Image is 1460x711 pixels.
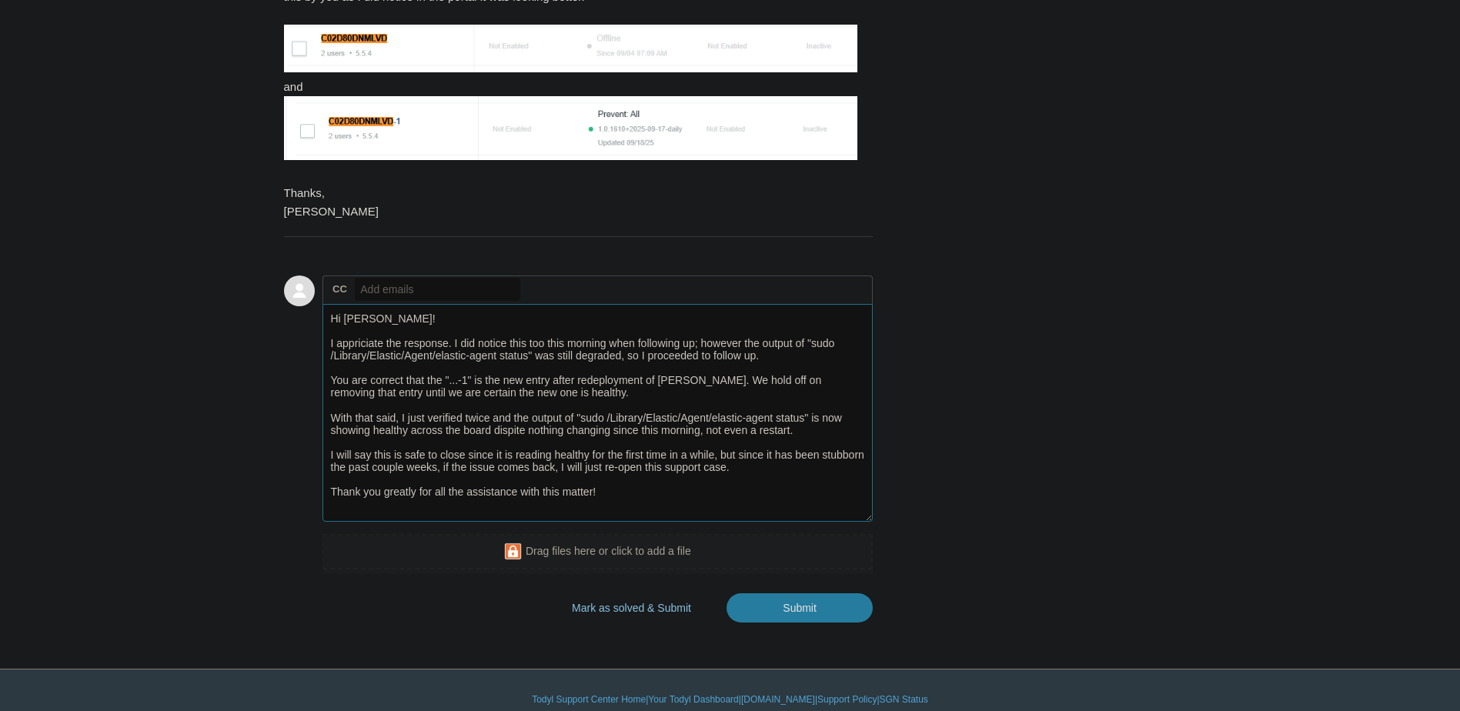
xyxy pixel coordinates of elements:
[741,693,815,706] a: [DOMAIN_NAME]
[532,693,646,706] a: Todyl Support Center Home
[727,593,873,623] input: Submit
[880,693,928,706] a: SGN Status
[817,693,877,706] a: Support Policy
[284,693,1177,706] div: | | | |
[355,278,520,301] input: Add emails
[648,693,738,706] a: Your Todyl Dashboard
[332,278,347,301] label: CC
[551,593,712,623] button: Mark as solved & Submit
[322,304,874,522] textarea: Add your reply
